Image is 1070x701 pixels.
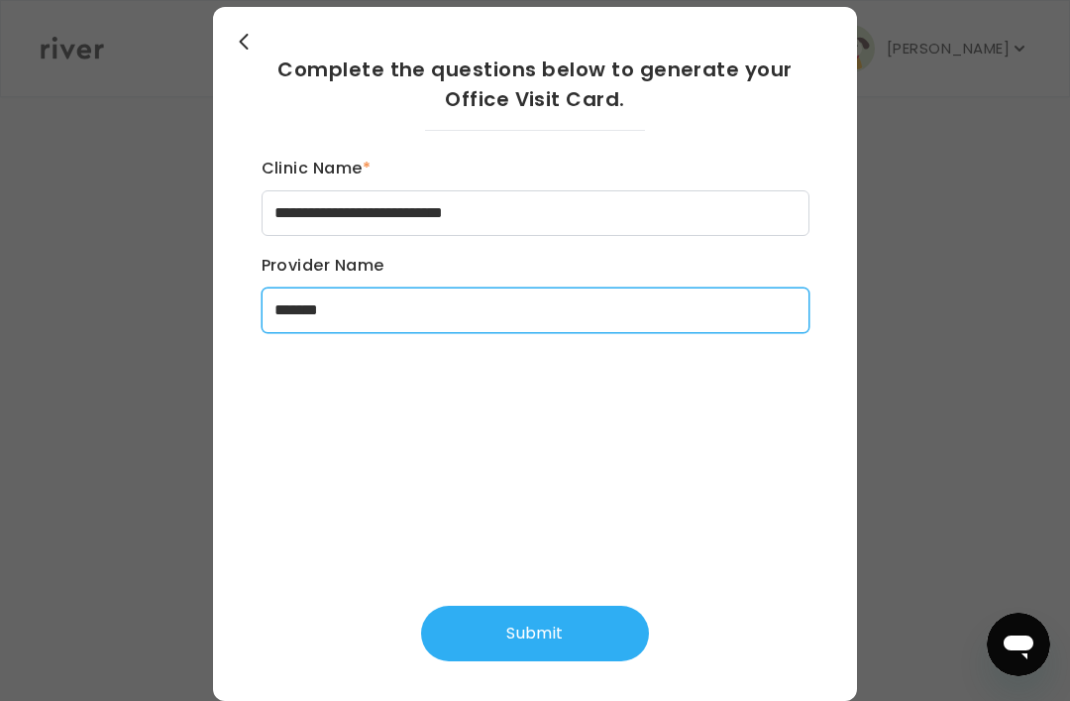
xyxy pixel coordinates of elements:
[262,190,809,236] input: clinicName
[987,613,1050,676] iframe: Button to launch messaging window
[421,606,649,661] button: Submit
[262,252,809,280] label: Provider Name
[262,288,809,333] input: providerName
[262,55,809,114] h2: Complete the questions below to generate your Office Visit Card.
[262,155,809,182] label: Clinic Name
